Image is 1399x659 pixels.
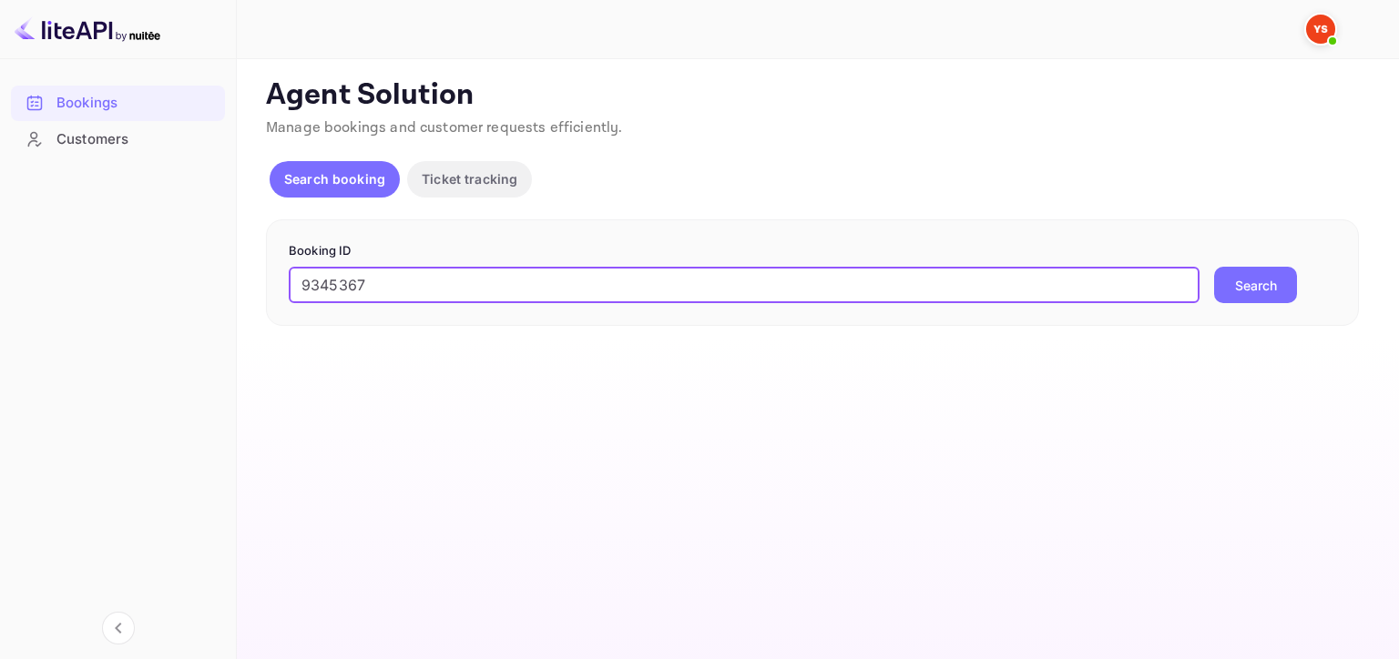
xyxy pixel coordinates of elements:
[56,129,216,150] div: Customers
[15,15,160,44] img: LiteAPI logo
[56,93,216,114] div: Bookings
[284,169,385,188] p: Search booking
[266,77,1366,114] p: Agent Solution
[102,612,135,644] button: Collapse navigation
[1214,267,1297,303] button: Search
[289,242,1336,260] p: Booking ID
[266,118,623,137] span: Manage bookings and customer requests efficiently.
[422,169,517,188] p: Ticket tracking
[11,86,225,121] div: Bookings
[11,86,225,119] a: Bookings
[11,122,225,157] div: Customers
[1306,15,1335,44] img: Yandex Support
[289,267,1200,303] input: Enter Booking ID (e.g., 63782194)
[11,122,225,156] a: Customers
